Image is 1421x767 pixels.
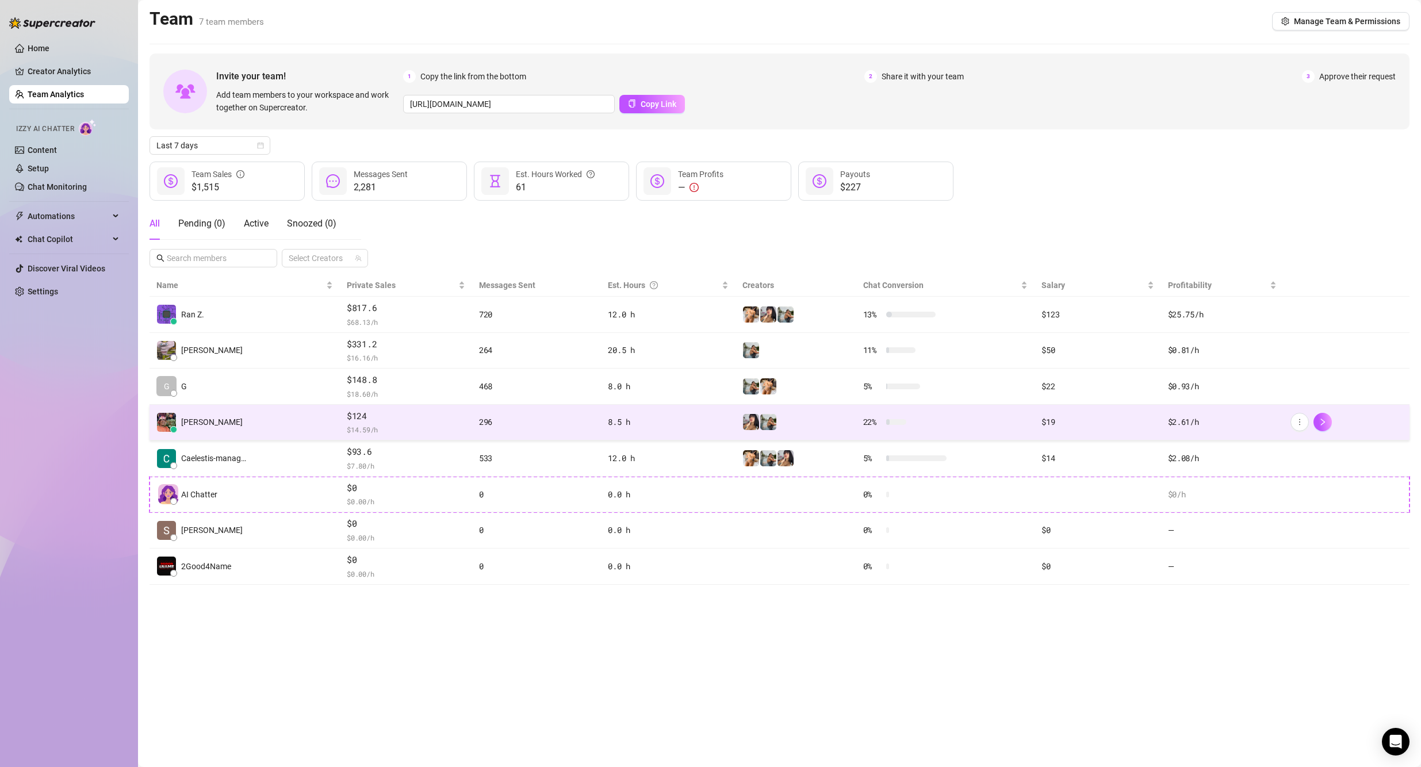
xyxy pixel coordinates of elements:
img: Elay Amram [157,413,176,432]
button: Copy Link [619,95,685,113]
div: $0.81 /h [1168,344,1277,356]
span: hourglass [488,174,502,188]
img: SivanSecret [760,414,776,430]
span: Salary [1041,281,1065,290]
span: Chat Conversion [863,281,924,290]
div: $25.75 /h [1168,308,1277,321]
div: 20.5 h [608,344,729,356]
div: $0.93 /h [1168,380,1277,393]
span: $124 [347,409,465,423]
span: $0 [347,517,465,531]
div: Est. Hours [608,279,719,292]
div: 264 [479,344,594,356]
div: 0.0 h [608,488,729,501]
td: — [1161,512,1284,549]
span: search [156,254,164,262]
span: $ 68.13 /h [347,316,465,328]
span: right [1319,418,1327,426]
span: Copy Link [641,99,676,109]
span: G [181,380,187,393]
span: message [326,174,340,188]
span: 22 % [863,416,882,428]
span: Approve their request [1319,70,1396,83]
span: question-circle [587,168,595,181]
span: team [355,255,362,262]
td: — [1161,549,1284,585]
img: Ran Zlatkin [157,305,176,324]
span: Active [244,218,269,229]
img: SivanSecret [760,450,776,466]
span: 7 team members [199,17,264,27]
button: Manage Team & Permissions [1272,12,1409,30]
div: Est. Hours Worked [516,168,595,181]
span: Izzy AI Chatter [16,124,74,135]
span: exclamation-circle [690,183,699,192]
span: [PERSON_NAME] [181,344,243,356]
img: Sergey Shoustin [157,341,176,360]
span: [PERSON_NAME] [181,524,243,536]
th: Name [150,274,340,297]
a: Settings [28,287,58,296]
img: Babydanix [777,450,794,466]
div: $0 /h [1168,488,1277,501]
div: $22 [1041,380,1154,393]
img: AI Chatter [79,119,97,136]
span: Team Profits [678,170,723,179]
div: 0.0 h [608,560,729,573]
span: Name [156,279,324,292]
span: [PERSON_NAME] [181,416,243,428]
a: Discover Viral Videos [28,264,105,273]
span: 1 [403,70,416,83]
span: dollar-circle [650,174,664,188]
div: — [678,181,723,194]
span: question-circle [650,279,658,292]
span: $0 [347,481,465,495]
span: $331.2 [347,338,465,351]
img: Babydanix [760,306,776,323]
span: calendar [257,142,264,149]
img: SivanSecret [743,378,759,394]
div: 8.0 h [608,380,729,393]
input: Search members [167,252,261,264]
div: $19 [1041,416,1154,428]
span: $ 0.00 /h [347,532,465,543]
span: Automations [28,207,109,225]
a: Setup [28,164,49,173]
span: Messages Sent [354,170,408,179]
span: 13 % [863,308,882,321]
div: 0.0 h [608,524,729,536]
img: Shalva [743,450,759,466]
a: Content [28,145,57,155]
span: $227 [840,181,870,194]
span: AI Chatter [181,488,217,501]
span: $93.6 [347,445,465,459]
div: 468 [479,380,594,393]
img: Shalva Roso [157,521,176,540]
span: $ 14.59 /h [347,424,465,435]
span: info-circle [236,168,244,181]
div: 12.0 h [608,308,729,321]
img: SivanSecret [743,342,759,358]
span: $ 0.00 /h [347,496,465,507]
span: $ 18.60 /h [347,388,465,400]
span: Copy the link from the bottom [420,70,526,83]
span: 61 [516,181,595,194]
span: 0 % [863,560,882,573]
span: 2 [864,70,877,83]
div: $2.08 /h [1168,452,1277,465]
span: Add team members to your workspace and work together on Supercreator. [216,89,399,114]
img: Chat Copilot [15,235,22,243]
span: Manage Team & Permissions [1294,17,1400,26]
span: Profitability [1168,281,1212,290]
div: 0 [479,524,594,536]
img: SivanSecret [777,306,794,323]
span: 2Good4Name [181,560,231,573]
span: 3 [1302,70,1315,83]
span: 0 % [863,524,882,536]
span: $ 16.16 /h [347,352,465,363]
span: Last 7 days [156,137,263,154]
div: $0 [1041,524,1154,536]
h2: Team [150,8,264,30]
div: 8.5 h [608,416,729,428]
span: $1,515 [191,181,244,194]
